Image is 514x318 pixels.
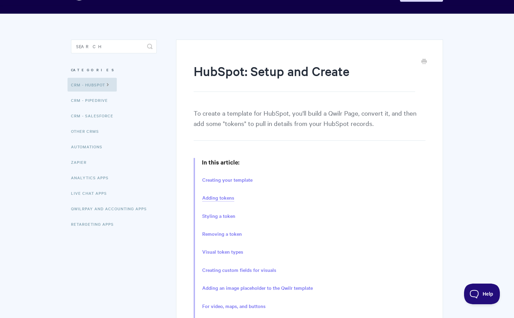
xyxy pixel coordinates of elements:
a: CRM - Pipedrive [71,93,113,107]
a: Adding an image placeholder to the Qwilr template [202,284,313,292]
a: For video, maps, and buttons [202,303,266,310]
h1: HubSpot: Setup and Create [194,62,415,92]
a: Visual token types [202,248,243,256]
h3: Categories [71,64,157,76]
a: CRM - HubSpot [68,78,117,92]
strong: In this article: [202,158,239,166]
a: Adding tokens [202,194,234,202]
a: Removing a token [202,230,242,238]
a: Other CRMs [71,124,104,138]
p: To create a template for HubSpot, you'll build a Qwilr Page, convert it, and then add some "token... [194,108,425,141]
a: Styling a token [202,212,235,220]
input: Search [71,40,157,53]
a: Retargeting Apps [71,217,119,231]
a: Live Chat Apps [71,186,112,200]
a: CRM - Salesforce [71,109,119,123]
a: Analytics Apps [71,171,114,184]
a: Creating your template [202,176,253,184]
iframe: Toggle Customer Support [464,284,500,304]
a: Zapier [71,155,92,169]
a: Print this Article [421,58,427,66]
a: Automations [71,140,107,153]
a: Creating custom fields for visuals [202,266,276,274]
a: QwilrPay and Accounting Apps [71,202,152,215]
